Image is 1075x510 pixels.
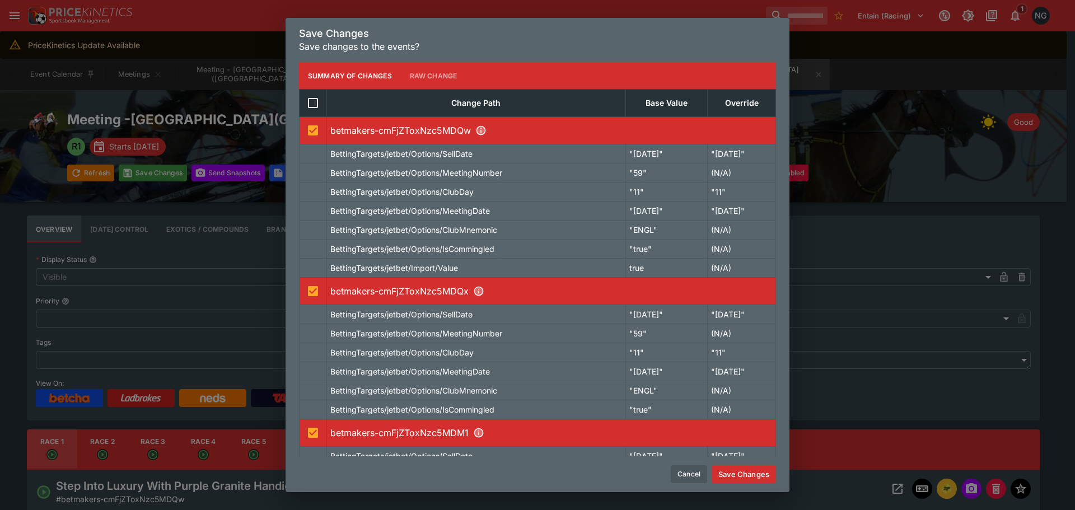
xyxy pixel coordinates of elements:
[330,167,502,179] p: BettingTargets/jetbet/Options/MeetingNumber
[625,305,708,324] td: "[DATE]"
[401,62,466,89] button: Raw Change
[708,90,776,117] th: Override
[708,400,776,419] td: (N/A)
[708,381,776,400] td: (N/A)
[625,202,708,221] td: "[DATE]"
[330,385,497,396] p: BettingTargets/jetbet/Options/ClubMnemonic
[625,259,708,278] td: true
[299,27,776,40] h5: Save Changes
[330,347,474,358] p: BettingTargets/jetbet/Options/ClubDay
[671,465,707,483] button: Cancel
[299,62,401,89] button: Summary of Changes
[330,426,772,439] p: betmakers-cmFjZToxNzc5MDM1
[330,205,490,217] p: BettingTargets/jetbet/Options/MeetingDate
[625,343,708,362] td: "11"
[330,308,473,320] p: BettingTargets/jetbet/Options/SellDate
[625,144,708,163] td: "[DATE]"
[708,362,776,381] td: "[DATE]"
[330,148,473,160] p: BettingTargets/jetbet/Options/SellDate
[625,163,708,183] td: "59"
[712,465,776,483] button: Save Changes
[708,447,776,466] td: "[DATE]"
[330,124,772,137] p: betmakers-cmFjZToxNzc5MDQw
[327,90,626,117] th: Change Path
[708,202,776,221] td: "[DATE]"
[299,40,776,53] p: Save changes to the events?
[330,224,497,236] p: BettingTargets/jetbet/Options/ClubMnemonic
[625,381,708,400] td: "ENGL"
[708,324,776,343] td: (N/A)
[625,447,708,466] td: "[DATE]"
[473,286,484,297] svg: R2 - Kevin And Bernies Silver Wedding Anniversary Handicap Chase (Gbb Race)
[330,404,494,415] p: BettingTargets/jetbet/Options/IsCommingled
[625,221,708,240] td: "ENGL"
[475,125,487,136] svg: R1 - Step Into Luxury With Purple Granite Handicap Chase
[473,427,484,438] svg: R3 - Trevor Thompson Completes All Uk Racecourses Open Nh Flat Race (Gbb Race)
[625,240,708,259] td: "true"
[625,324,708,343] td: "59"
[330,186,474,198] p: BettingTargets/jetbet/Options/ClubDay
[708,183,776,202] td: "11"
[708,343,776,362] td: "11"
[708,221,776,240] td: (N/A)
[625,90,708,117] th: Base Value
[708,144,776,163] td: "[DATE]"
[625,400,708,419] td: "true"
[330,450,473,462] p: BettingTargets/jetbet/Options/SellDate
[708,305,776,324] td: "[DATE]"
[330,366,490,377] p: BettingTargets/jetbet/Options/MeetingDate
[330,284,772,298] p: betmakers-cmFjZToxNzc5MDQx
[708,259,776,278] td: (N/A)
[625,362,708,381] td: "[DATE]"
[708,240,776,259] td: (N/A)
[330,243,494,255] p: BettingTargets/jetbet/Options/IsCommingled
[625,183,708,202] td: "11"
[708,163,776,183] td: (N/A)
[330,327,502,339] p: BettingTargets/jetbet/Options/MeetingNumber
[330,262,458,274] p: BettingTargets/jetbet/Import/Value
